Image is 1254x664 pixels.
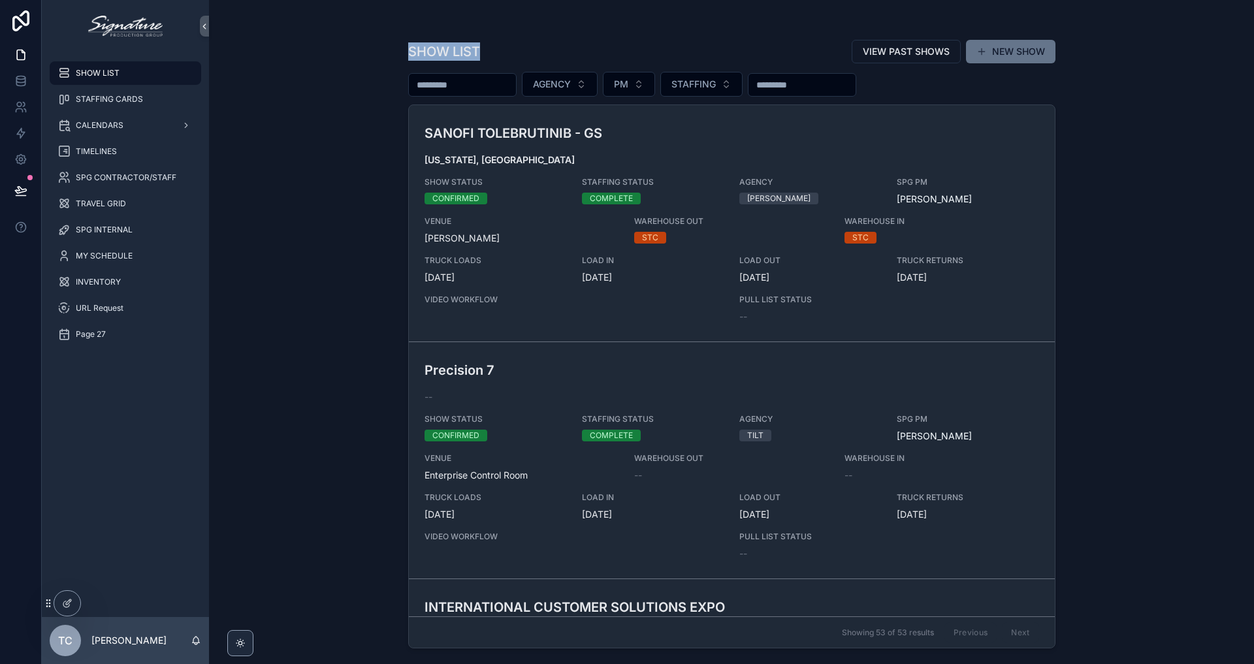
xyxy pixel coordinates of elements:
[739,492,881,503] span: LOAD OUT
[425,492,566,503] span: TRUCK LOADS
[425,414,566,424] span: SHOW STATUS
[76,120,123,131] span: CALENDARS
[634,469,642,482] span: --
[582,271,724,284] span: [DATE]
[897,430,972,443] a: [PERSON_NAME]
[425,390,432,403] span: --
[852,40,961,63] button: VIEW PAST SHOWS
[897,271,1038,284] span: [DATE]
[966,40,1055,63] button: NEW SHOW
[425,216,619,227] span: VENUE
[739,271,881,284] span: [DATE]
[425,232,619,245] span: [PERSON_NAME]
[425,255,566,266] span: TRUCK LOADS
[603,72,655,97] button: Select Button
[425,294,724,305] span: VIDEO WORKFLOW
[432,430,479,441] div: CONFIRMED
[408,42,480,61] h1: SHOW LIST
[897,193,972,206] a: [PERSON_NAME]
[844,216,986,227] span: WAREHOUSE IN
[50,166,201,189] a: SPG CONTRACTOR/STAFF
[76,329,106,340] span: Page 27
[582,414,724,424] span: STAFFING STATUS
[842,627,934,638] span: Showing 53 of 53 results
[50,192,201,215] a: TRAVEL GRID
[91,634,167,647] p: [PERSON_NAME]
[642,232,658,244] div: STC
[747,193,811,204] div: [PERSON_NAME]
[897,492,1038,503] span: TRUCK RETURNS
[76,68,120,78] span: SHOW LIST
[852,232,869,244] div: STC
[50,114,201,137] a: CALENDARS
[50,296,201,320] a: URL Request
[425,154,575,165] strong: [US_STATE], [GEOGRAPHIC_DATA]
[533,78,571,91] span: AGENCY
[897,177,1038,187] span: SPG PM
[739,547,747,560] span: --
[409,105,1055,341] a: SANOFI TOLEBRUTINIB - GS[US_STATE], [GEOGRAPHIC_DATA]SHOW STATUSCONFIRMEDSTAFFING STATUSCOMPLETEA...
[42,52,209,363] div: scrollable content
[50,323,201,346] a: Page 27
[739,310,747,323] span: --
[50,244,201,268] a: MY SCHEDULE
[897,255,1038,266] span: TRUCK RETURNS
[614,78,628,91] span: PM
[425,597,829,617] h3: INTERNATIONAL CUSTOMER SOLUTIONS EXPO
[739,177,881,187] span: AGENCY
[425,271,566,284] span: [DATE]
[522,72,598,97] button: Select Button
[747,430,764,441] div: TILT
[425,469,619,482] span: Enterprise Control Room
[897,508,1038,521] span: [DATE]
[582,492,724,503] span: LOAD IN
[425,360,829,380] h3: Precision 7
[50,87,201,111] a: STAFFING CARDS
[844,453,986,464] span: WAREHOUSE IN
[76,198,126,209] span: TRAVEL GRID
[50,61,201,85] a: SHOW LIST
[76,277,121,287] span: INVENTORY
[76,172,176,183] span: SPG CONTRACTOR/STAFF
[432,193,479,204] div: CONFIRMED
[50,218,201,242] a: SPG INTERNAL
[863,45,950,58] span: VIEW PAST SHOWS
[88,16,162,37] img: App logo
[50,270,201,294] a: INVENTORY
[582,255,724,266] span: LOAD IN
[660,72,743,97] button: Select Button
[425,123,829,143] h3: SANOFI TOLEBRUTINIB - GS
[425,531,724,542] span: VIDEO WORKFLOW
[671,78,716,91] span: STAFFING
[739,255,881,266] span: LOAD OUT
[634,453,829,464] span: WAREHOUSE OUT
[897,414,1038,424] span: SPG PM
[425,508,566,521] span: [DATE]
[590,430,633,441] div: COMPLETE
[739,531,881,542] span: PULL LIST STATUS
[76,225,133,235] span: SPG INTERNAL
[590,193,633,204] div: COMPLETE
[76,94,143,104] span: STAFFING CARDS
[76,251,133,261] span: MY SCHEDULE
[50,140,201,163] a: TIMELINES
[739,508,881,521] span: [DATE]
[409,341,1055,578] a: Precision 7--SHOW STATUSCONFIRMEDSTAFFING STATUSCOMPLETEAGENCYTILTSPG PM[PERSON_NAME]VENUEEnterpr...
[739,294,881,305] span: PULL LIST STATUS
[425,453,619,464] span: VENUE
[634,216,829,227] span: WAREHOUSE OUT
[582,177,724,187] span: STAFFING STATUS
[76,146,117,157] span: TIMELINES
[425,177,566,187] span: SHOW STATUS
[582,508,724,521] span: [DATE]
[76,303,123,313] span: URL Request
[739,414,881,424] span: AGENCY
[844,469,852,482] span: --
[58,633,72,648] span: TC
